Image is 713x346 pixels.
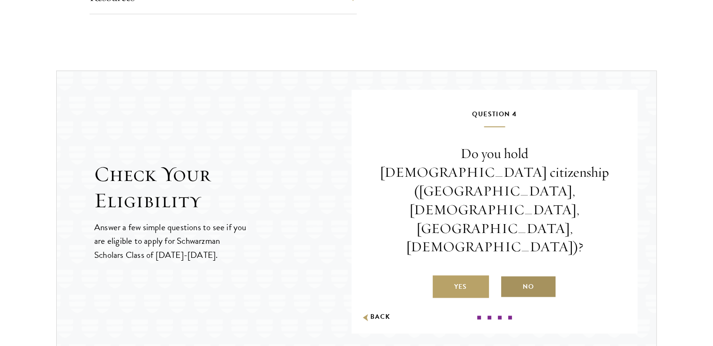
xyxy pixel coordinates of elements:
label: Yes [433,275,489,298]
p: Do you hold [DEMOGRAPHIC_DATA] citizenship ([GEOGRAPHIC_DATA], [DEMOGRAPHIC_DATA], [GEOGRAPHIC_DA... [380,144,609,256]
button: Back [361,312,390,322]
label: No [500,275,556,298]
p: Answer a few simple questions to see if you are eligible to apply for Schwarzman Scholars Class o... [94,220,248,261]
h2: Check Your Eligibility [94,161,352,214]
h5: Question 4 [380,108,609,127]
